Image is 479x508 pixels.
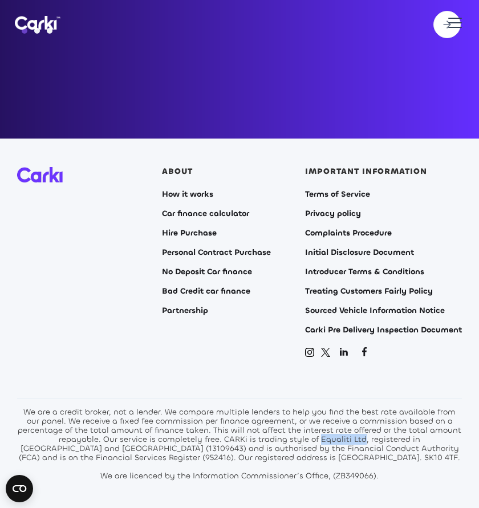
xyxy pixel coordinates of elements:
a: Treating Customers Fairly Policy [305,287,433,296]
div: We are a credit broker, not a lender. We compare multiple lenders to help you find the best rate ... [17,408,462,481]
a: How it works [162,190,213,199]
button: Open CMP widget [6,475,33,502]
a: home [15,16,60,30]
a: No Deposit Car finance [162,267,252,277]
a: Bad Credit car finance [162,287,250,296]
a: Car finance calculator [162,209,249,218]
a: Hire Purchase [162,229,217,238]
a: Privacy policy [305,209,361,218]
a: Carki Pre Delivery Inspection Document [305,326,462,335]
a: Introducer Terms & Conditions [305,267,424,277]
a: Sourced Vehicle Information Notice [305,306,445,315]
a: Personal Contract Purchase [162,248,271,257]
div: menu [441,9,464,36]
div: ABOUT [162,167,193,176]
a: Partnership [162,306,208,315]
img: Logo [15,16,60,30]
a: Initial Disclosure Document [305,248,414,257]
a: Complaints Procedure [305,229,392,238]
a: Terms of Service [305,190,370,199]
div: IMPORTANT INFORMATION [305,167,427,176]
img: Carki logo [17,167,63,182]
